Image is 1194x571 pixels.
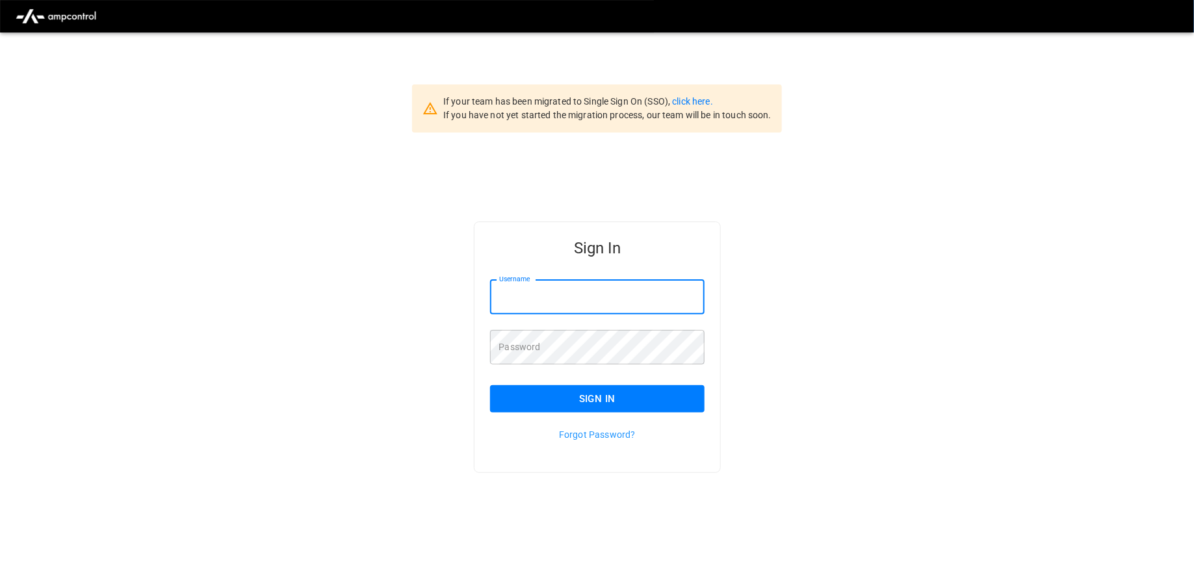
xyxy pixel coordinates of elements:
span: If your team has been migrated to Single Sign On (SSO), [443,96,672,107]
label: Username [499,274,530,285]
button: Sign In [490,385,705,412]
p: Forgot Password? [490,428,705,441]
img: ampcontrol.io logo [10,4,101,29]
span: If you have not yet started the migration process, our team will be in touch soon. [443,110,772,120]
h5: Sign In [490,238,705,259]
a: click here. [672,96,712,107]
